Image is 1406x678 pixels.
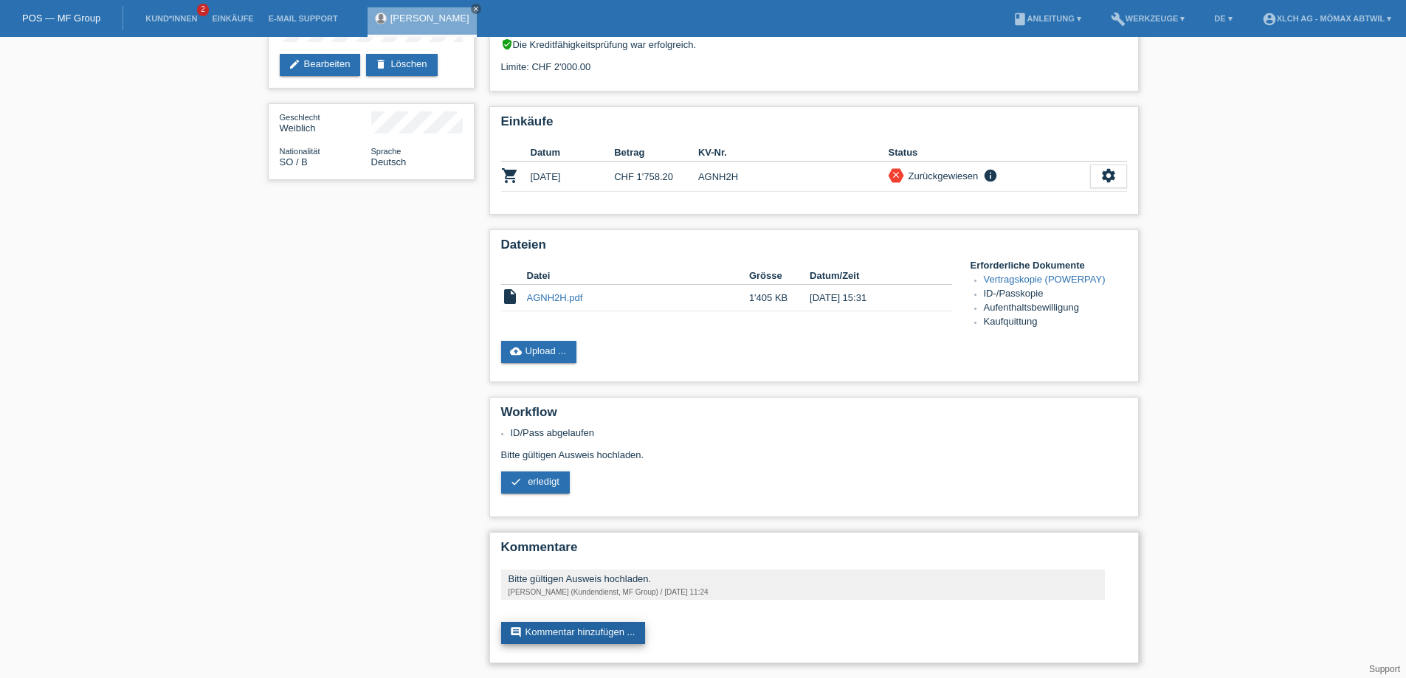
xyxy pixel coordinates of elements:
[1369,664,1400,674] a: Support
[984,316,1127,330] li: Kaufquittung
[531,162,615,192] td: [DATE]
[810,267,931,285] th: Datum/Zeit
[501,471,570,494] a: check erledigt
[510,626,522,638] i: comment
[971,260,1127,271] h4: Erforderliche Dokumente
[375,58,387,70] i: delete
[1103,14,1193,23] a: buildWerkzeuge ▾
[749,267,810,285] th: Grösse
[289,58,300,70] i: edit
[204,14,261,23] a: Einkäufe
[501,167,519,184] i: POSP00028025
[501,341,577,363] a: cloud_uploadUpload ...
[984,302,1127,316] li: Aufenthaltsbewilligung
[984,274,1106,285] a: Vertragskopie (POWERPAY)
[614,162,698,192] td: CHF 1'758.20
[1100,167,1117,184] i: settings
[1013,12,1027,27] i: book
[527,292,583,303] a: AGNH2H.pdf
[371,147,402,156] span: Sprache
[501,238,1127,260] h2: Dateien
[280,147,320,156] span: Nationalität
[280,113,320,122] span: Geschlecht
[510,476,522,488] i: check
[501,540,1127,562] h2: Kommentare
[614,144,698,162] th: Betrag
[1111,12,1126,27] i: build
[698,162,889,192] td: AGNH2H
[501,114,1127,136] h2: Einkäufe
[280,54,361,76] a: editBearbeiten
[390,13,469,24] a: [PERSON_NAME]
[501,38,513,50] i: verified_user
[501,622,646,644] a: commentKommentar hinzufügen ...
[280,156,308,167] span: Somalia / B / 15.11.2014
[810,285,931,311] td: [DATE] 15:31
[904,168,979,184] div: Zurückgewiesen
[371,156,407,167] span: Deutsch
[501,288,519,305] i: insert_drive_file
[889,144,1090,162] th: Status
[509,573,1097,584] div: Bitte gültigen Ausweis hochladen.
[1255,14,1399,23] a: account_circleXLCH AG - Mömax Abtwil ▾
[197,4,209,16] span: 2
[138,14,204,23] a: Kund*innen
[1005,14,1089,23] a: bookAnleitung ▾
[472,5,480,13] i: close
[501,38,1127,83] div: Die Kreditfähigkeitsprüfung war erfolgreich. Limite: CHF 2'000.00
[511,427,1127,438] li: ID/Pass abgelaufen
[1262,12,1277,27] i: account_circle
[280,111,371,134] div: Weiblich
[982,168,999,183] i: info
[528,476,559,487] span: erledigt
[501,427,1127,505] div: Bitte gültigen Ausweis hochladen.
[22,13,100,24] a: POS — MF Group
[1207,14,1239,23] a: DE ▾
[698,144,889,162] th: KV-Nr.
[501,405,1127,427] h2: Workflow
[527,267,749,285] th: Datei
[366,54,437,76] a: deleteLöschen
[984,288,1127,302] li: ID-/Passkopie
[749,285,810,311] td: 1'405 KB
[531,144,615,162] th: Datum
[509,588,1097,596] div: [PERSON_NAME] (Kundendienst, MF Group) / [DATE] 11:24
[510,345,522,357] i: cloud_upload
[471,4,481,14] a: close
[891,170,901,180] i: close
[261,14,345,23] a: E-Mail Support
